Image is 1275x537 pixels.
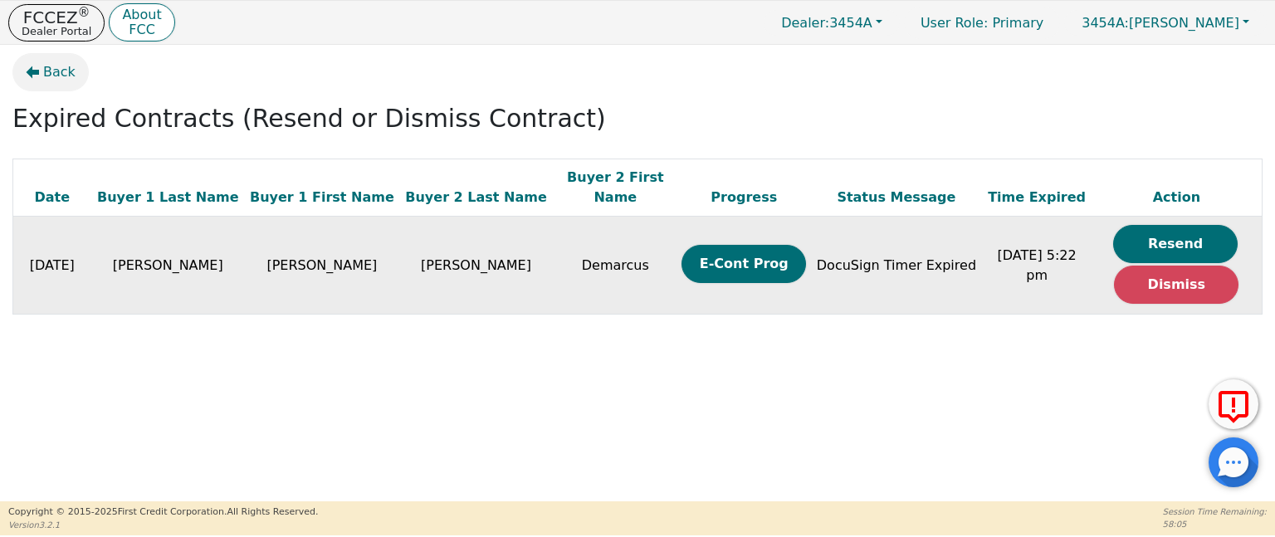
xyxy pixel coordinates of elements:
[1163,518,1267,530] p: 58:05
[78,5,90,20] sup: ®
[582,257,649,273] span: Demarcus
[983,217,1092,315] td: [DATE] 5:22 pm
[1096,188,1258,207] div: Action
[904,7,1060,39] p: Primary
[557,168,673,207] div: Buyer 2 First Name
[249,188,395,207] div: Buyer 1 First Name
[403,188,550,207] div: Buyer 2 Last Name
[1082,15,1129,31] span: 3454A:
[8,4,105,41] button: FCCEZ®Dealer Portal
[109,3,174,42] button: AboutFCC
[12,53,89,91] button: Back
[814,188,978,207] div: Status Message
[8,505,318,520] p: Copyright © 2015- 2025 First Credit Corporation.
[1082,15,1239,31] span: [PERSON_NAME]
[266,257,377,273] span: [PERSON_NAME]
[12,104,1263,134] h2: Expired Contracts (Resend or Dismiss Contract)
[122,8,161,22] p: About
[1064,10,1267,36] button: 3454A:[PERSON_NAME]
[1114,266,1238,304] button: Dismiss
[1163,505,1267,518] p: Session Time Remaining:
[113,257,223,273] span: [PERSON_NAME]
[421,257,531,273] span: [PERSON_NAME]
[22,9,91,26] p: FCCEZ
[681,245,806,283] button: E-Cont Prog
[1209,379,1258,429] button: Report Error to FCC
[921,15,988,31] span: User Role :
[1113,225,1238,263] button: Resend
[781,15,829,31] span: Dealer:
[43,62,76,82] span: Back
[122,23,161,37] p: FCC
[810,217,982,315] td: DocuSign Timer Expired
[764,10,900,36] button: Dealer:3454A
[13,217,91,315] td: [DATE]
[95,188,241,207] div: Buyer 1 Last Name
[8,519,318,531] p: Version 3.2.1
[17,188,86,207] div: Date
[987,188,1087,207] div: Time Expired
[781,15,872,31] span: 3454A
[904,7,1060,39] a: User Role: Primary
[227,506,318,517] span: All Rights Reserved.
[681,188,806,207] div: Progress
[22,26,91,37] p: Dealer Portal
